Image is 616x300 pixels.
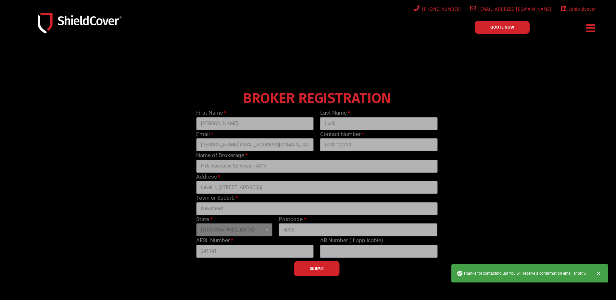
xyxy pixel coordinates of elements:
label: Last Name [320,109,350,117]
label: State [196,215,212,224]
label: Email [196,130,213,139]
span: QUOTE NOW [490,25,514,29]
a: [EMAIL_ADDRESS][DOMAIN_NAME] [469,5,551,13]
label: First Name [196,109,226,117]
label: AR Number (if applicable) [320,236,383,245]
label: Postcode [279,215,306,224]
a: /shieldcover [559,5,596,13]
span: /shieldcover [566,5,596,13]
label: Name of Brokerage [196,151,247,160]
div: Menu Toggle [584,20,598,36]
a: QUOTE NOW [475,21,530,34]
a: [PHONE_NUMBER] [412,5,461,13]
span: [PHONE_NUMBER] [420,5,461,13]
button: Close [591,266,606,281]
label: Town or Suburb [196,194,238,202]
span: [EMAIL_ADDRESS][DOMAIN_NAME] [476,5,551,13]
span: Thanks for contacting us! You will receive a confirmation email shortly. [457,270,586,277]
label: Contact Number [320,130,364,139]
label: Address [196,173,220,181]
label: AFSL Number [196,236,233,245]
img: Shield-Cover-Underwriting-Australia-logo-full [38,13,121,33]
h4: BROKER REGISTRATION [193,94,441,102]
